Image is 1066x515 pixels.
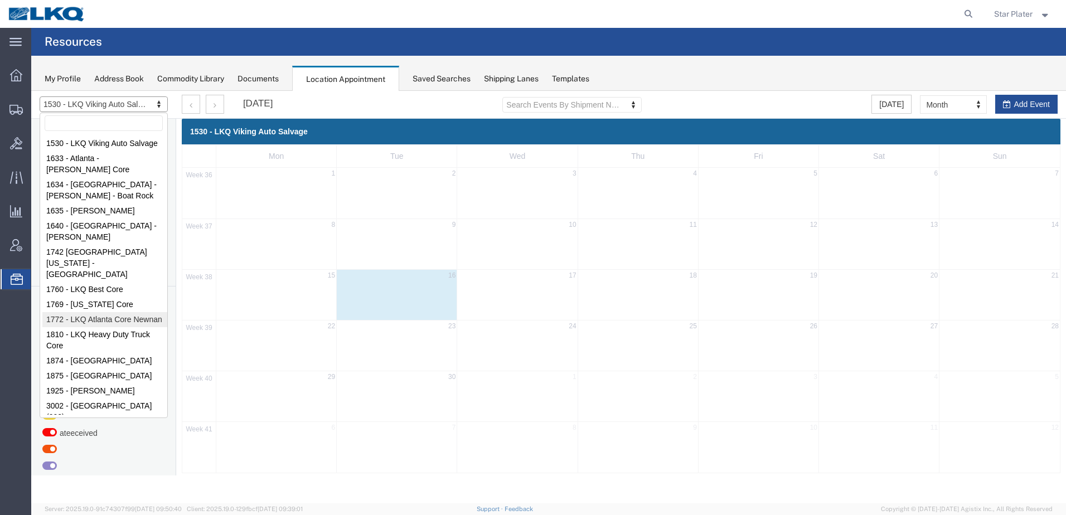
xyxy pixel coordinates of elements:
[413,73,471,85] div: Saved Searches
[8,6,86,22] img: logo
[187,506,303,512] span: Client: 2025.19.0-129fbcf
[45,506,182,512] span: Server: 2025.19.0-91c74307f99
[994,7,1051,21] button: Star Plater
[881,504,1053,514] span: Copyright © [DATE]-[DATE] Agistix Inc., All Rights Reserved
[31,91,1066,503] iframe: FS Legacy Container
[135,506,182,512] span: [DATE] 09:50:40
[477,506,505,512] a: Support
[505,506,533,512] a: Feedback
[552,73,589,85] div: Templates
[238,73,279,85] div: Documents
[157,73,224,85] div: Commodity Library
[292,66,399,91] div: Location Appointment
[94,73,144,85] div: Address Book
[45,28,102,56] h4: Resources
[484,73,539,85] div: Shipping Lanes
[258,506,303,512] span: [DATE] 09:39:01
[45,73,81,85] div: My Profile
[994,8,1033,20] span: Star Plater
